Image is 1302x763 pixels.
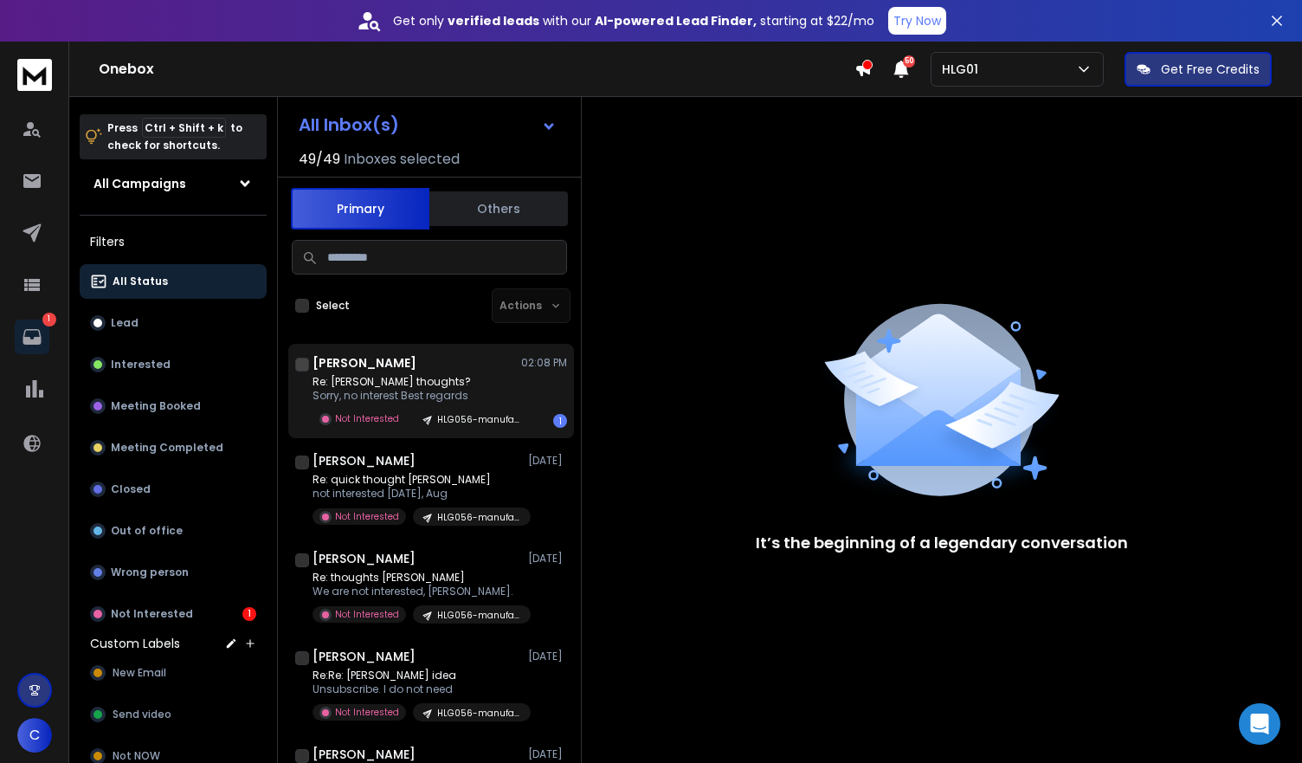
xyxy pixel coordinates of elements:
[113,666,166,680] span: New Email
[111,358,171,372] p: Interested
[111,482,151,496] p: Closed
[99,59,854,80] h1: Onebox
[893,12,941,29] p: Try Now
[313,354,416,372] h1: [PERSON_NAME]
[299,116,399,133] h1: All Inbox(s)
[242,607,256,621] div: 1
[316,299,350,313] label: Select
[313,682,520,696] p: Unsubscribe. I do not need
[1239,703,1280,745] div: Open Intercom Messenger
[313,550,416,567] h1: [PERSON_NAME]
[335,608,399,621] p: Not Interested
[111,607,193,621] p: Not Interested
[80,472,267,507] button: Closed
[528,552,567,566] p: [DATE]
[80,230,267,254] h3: Filters
[528,650,567,663] p: [DATE]
[903,55,915,68] span: 50
[80,430,267,465] button: Meeting Completed
[17,718,52,753] button: C
[299,149,340,170] span: 49 / 49
[111,316,139,330] p: Lead
[429,190,568,228] button: Others
[888,7,946,35] button: Try Now
[344,149,460,170] h3: Inboxes selected
[111,566,189,579] p: Wrong person
[528,747,567,761] p: [DATE]
[437,707,520,720] p: HLG056-manufacturersUS-marketresearch
[80,389,267,424] button: Meeting Booked
[80,656,267,690] button: New Email
[437,609,520,622] p: HLG056-manufacturersUS-marketresearch
[80,347,267,382] button: Interested
[756,531,1128,555] p: It’s the beginning of a legendary conversation
[448,12,539,29] strong: verified leads
[313,375,520,389] p: Re: [PERSON_NAME] thoughts?
[42,313,56,327] p: 1
[80,264,267,299] button: All Status
[521,356,567,370] p: 02:08 PM
[111,441,223,455] p: Meeting Completed
[80,514,267,548] button: Out of office
[1161,61,1260,78] p: Get Free Credits
[437,511,520,524] p: HLG056-manufacturersUS-marketresearch
[142,118,226,138] span: Ctrl + Shift + k
[393,12,874,29] p: Get only with our starting at $22/mo
[291,188,429,230] button: Primary
[80,697,267,732] button: Send video
[17,59,52,91] img: logo
[313,648,416,665] h1: [PERSON_NAME]
[528,454,567,468] p: [DATE]
[313,585,520,598] p: We are not interested, [PERSON_NAME].
[335,510,399,523] p: Not Interested
[313,487,520,501] p: not interested [DATE], Aug
[113,749,160,763] span: Not NOW
[942,61,985,78] p: HLG01
[313,452,416,469] h1: [PERSON_NAME]
[285,107,570,142] button: All Inbox(s)
[313,746,416,763] h1: [PERSON_NAME]
[93,175,186,192] h1: All Campaigns
[437,413,520,426] p: HLG056-manufacturersUS-marketresearch
[313,669,520,682] p: Re:Re: [PERSON_NAME] idea
[553,414,567,428] div: 1
[80,597,267,631] button: Not Interested1
[595,12,757,29] strong: AI-powered Lead Finder,
[335,706,399,719] p: Not Interested
[111,399,201,413] p: Meeting Booked
[15,320,49,354] a: 1
[313,473,520,487] p: Re: quick thought [PERSON_NAME]
[113,275,168,288] p: All Status
[80,555,267,590] button: Wrong person
[335,412,399,425] p: Not Interested
[80,306,267,340] button: Lead
[80,166,267,201] button: All Campaigns
[313,571,520,585] p: Re: thoughts [PERSON_NAME]
[313,389,520,403] p: Sorry, no interest Best regards
[111,524,183,538] p: Out of office
[90,635,180,652] h3: Custom Labels
[107,120,242,154] p: Press to check for shortcuts.
[1125,52,1272,87] button: Get Free Credits
[113,708,171,721] span: Send video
